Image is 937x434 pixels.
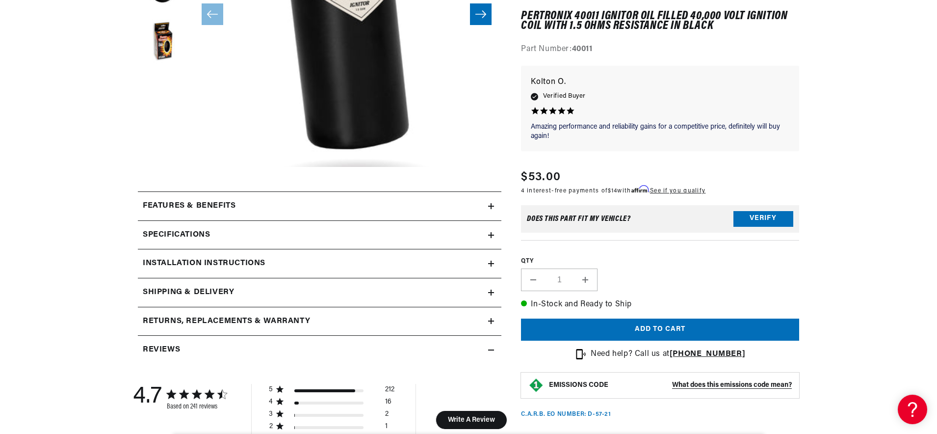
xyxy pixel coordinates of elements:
span: $14 [608,188,618,194]
a: See if you qualify - Learn more about Affirm Financing (opens in modal) [650,188,705,194]
p: 4 interest-free payments of with . [521,186,705,195]
span: Affirm [631,186,649,193]
div: 5 [269,385,273,394]
summary: Reviews [138,336,501,364]
p: C.A.R.B. EO Number: D-57-21 [521,411,611,419]
h2: Returns, Replacements & Warranty [143,315,310,328]
button: Verify [733,211,793,227]
div: Based on 241 reviews [167,403,227,410]
button: Load image 4 in gallery view [138,19,187,68]
summary: Installation instructions [138,249,501,278]
summary: Features & Benefits [138,192,501,220]
p: Kolton O. [531,76,789,89]
div: 2 [269,422,273,431]
strong: EMISSIONS CODE [549,382,608,389]
img: Emissions code [528,378,544,394]
span: Verified Buyer [543,91,585,102]
p: Amazing performance and reliability gains for a competitive price, definitely will buy again! [531,122,789,141]
h2: Specifications [143,229,210,242]
div: Part Number: [521,44,799,56]
div: 5 star by 212 reviews [269,385,394,398]
div: Does This part fit My vehicle? [527,215,630,223]
h1: PerTronix 40011 Ignitor Oil Filled 40,000 Volt Ignition Coil with 1.5 Ohms Resistance in Black [521,11,799,31]
h2: Reviews [143,344,180,356]
button: Slide left [202,3,223,25]
div: 212 [385,385,394,398]
span: $53.00 [521,168,561,186]
summary: Returns, Replacements & Warranty [138,307,501,336]
button: EMISSIONS CODEWhat does this emissions code mean? [549,381,792,390]
div: 4 [269,398,273,407]
strong: What does this emissions code mean? [672,382,792,389]
div: 3 [269,410,273,419]
summary: Shipping & Delivery [138,278,501,307]
p: In-Stock and Ready to Ship [521,298,799,311]
button: Slide right [470,3,492,25]
div: 3 star by 2 reviews [269,410,394,422]
div: 2 [385,410,389,422]
div: 4 star by 16 reviews [269,398,394,410]
button: Add to cart [521,319,799,341]
h2: Features & Benefits [143,200,235,213]
div: 16 [385,398,391,410]
summary: Specifications [138,221,501,249]
h2: Installation instructions [143,257,265,270]
a: [PHONE_NUMBER] [670,350,745,358]
p: Need help? Call us at [591,348,745,361]
strong: 40011 [572,46,593,54]
h2: Shipping & Delivery [143,286,234,299]
div: 4.7 [133,384,162,410]
label: QTY [521,257,799,266]
button: Write A Review [436,411,507,429]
